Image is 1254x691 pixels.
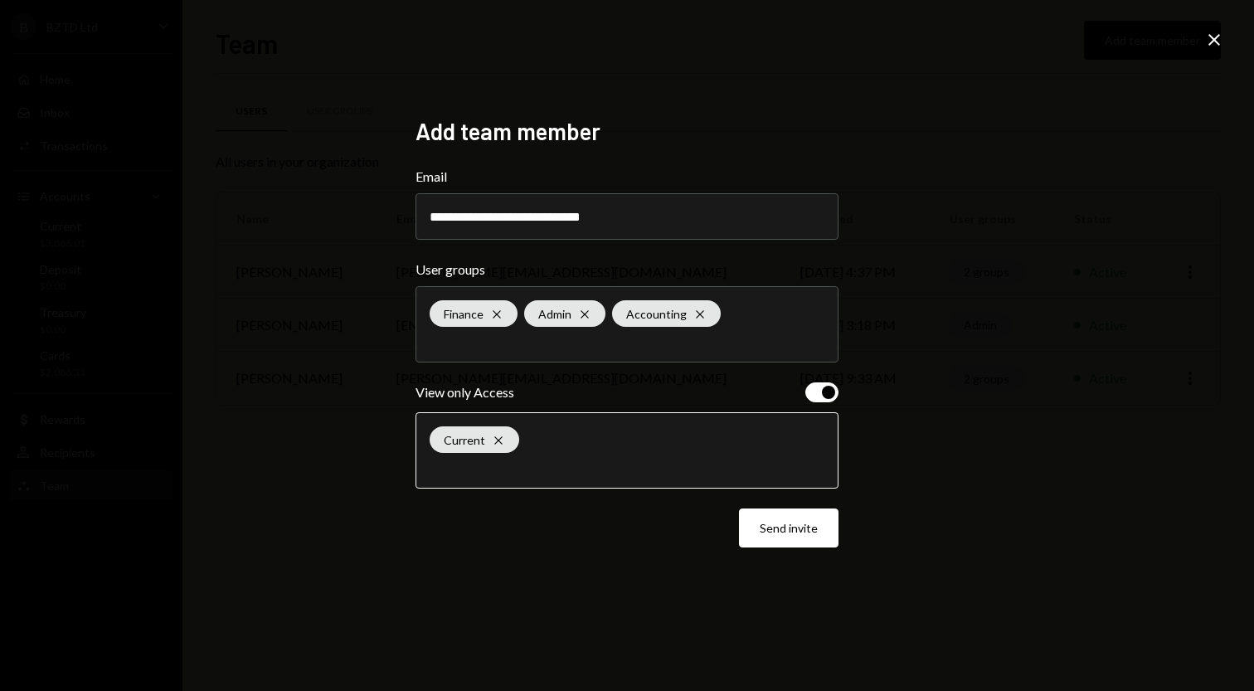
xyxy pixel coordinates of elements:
button: Send invite [739,509,838,547]
div: Current [430,426,519,453]
label: User groups [416,260,838,280]
div: Finance [430,300,518,327]
label: Email [416,167,838,187]
h2: Add team member [416,115,838,148]
div: Accounting [612,300,721,327]
div: Admin [524,300,605,327]
div: View only Access [416,382,514,402]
